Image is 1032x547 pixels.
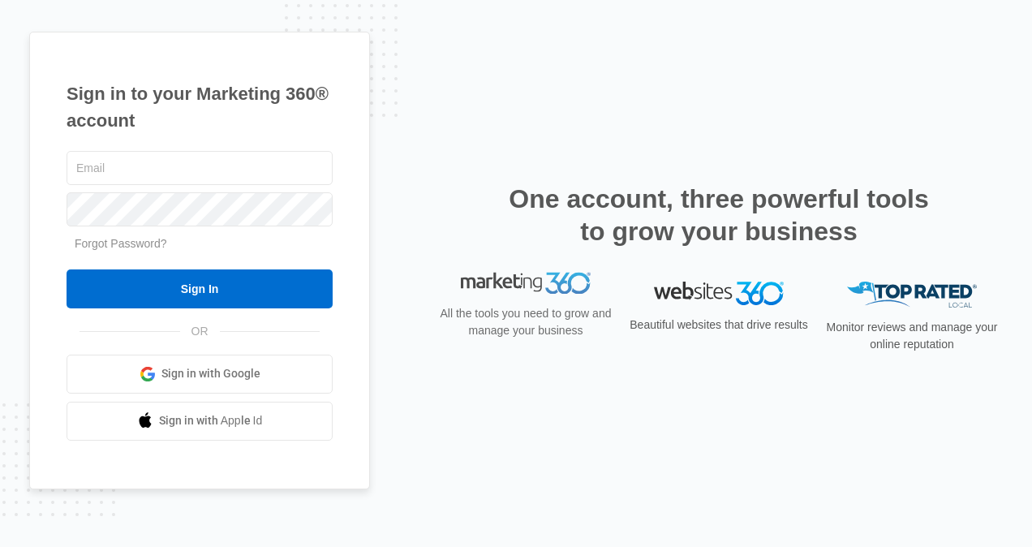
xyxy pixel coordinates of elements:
[67,80,333,134] h1: Sign in to your Marketing 360® account
[435,315,617,349] p: All the tools you need to grow and manage your business
[461,282,591,304] img: Marketing 360
[67,269,333,308] input: Sign In
[161,365,260,382] span: Sign in with Google
[628,317,810,334] p: Beautiful websites that drive results
[504,183,934,248] h2: One account, three powerful tools to grow your business
[847,282,977,308] img: Top Rated Local
[67,355,333,394] a: Sign in with Google
[75,237,167,250] a: Forgot Password?
[180,323,220,340] span: OR
[821,319,1003,353] p: Monitor reviews and manage your online reputation
[159,412,263,429] span: Sign in with Apple Id
[654,282,784,305] img: Websites 360
[67,151,333,185] input: Email
[67,402,333,441] a: Sign in with Apple Id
